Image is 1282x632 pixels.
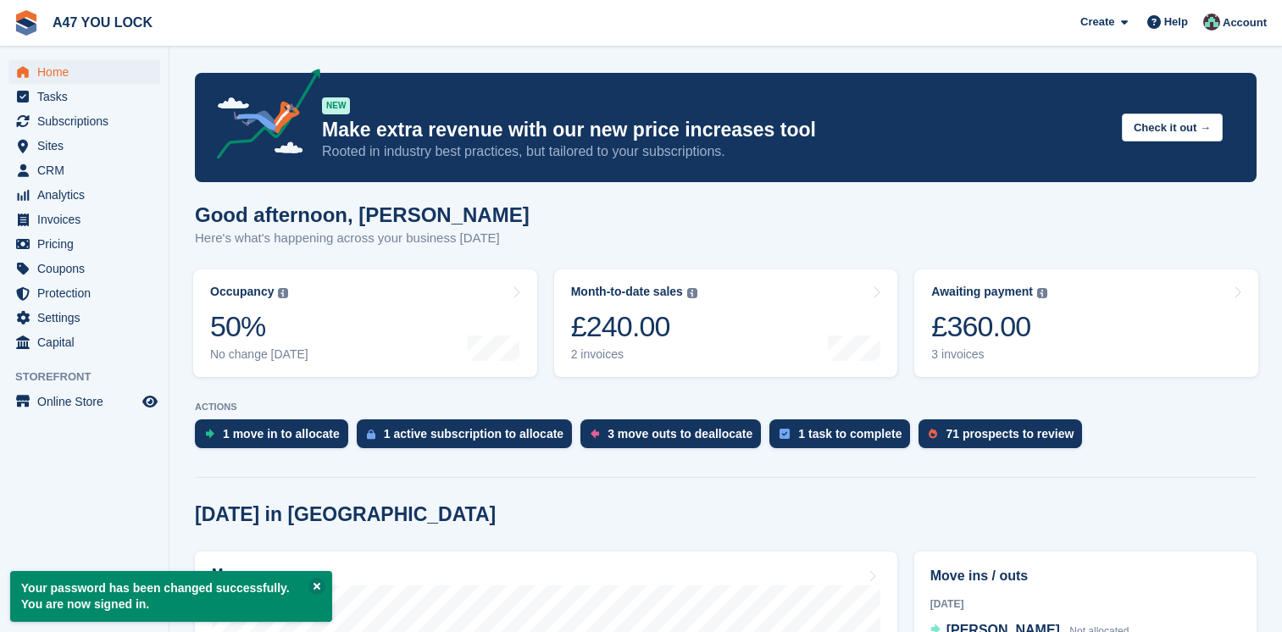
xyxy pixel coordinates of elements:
a: menu [8,257,160,280]
h2: Move ins / outs [930,566,1240,586]
a: Preview store [140,391,160,412]
img: active_subscription_to_allocate_icon-d502201f5373d7db506a760aba3b589e785aa758c864c3986d89f69b8ff3... [367,429,375,440]
span: Protection [37,281,139,305]
a: menu [8,60,160,84]
span: Capital [37,330,139,354]
span: Tasks [37,85,139,108]
h2: [DATE] in [GEOGRAPHIC_DATA] [195,503,496,526]
a: menu [8,158,160,182]
span: Online Store [37,390,139,413]
img: icon-info-grey-7440780725fd019a000dd9b08b2336e03edf1995a4989e88bcd33f0948082b44.svg [1037,288,1047,298]
a: menu [8,232,160,256]
div: [DATE] [930,596,1240,612]
div: £240.00 [571,309,697,344]
span: Pricing [37,232,139,256]
p: Rooted in industry best practices, but tailored to your subscriptions. [322,142,1108,161]
a: menu [8,208,160,231]
a: menu [8,330,160,354]
a: 1 task to complete [769,419,918,457]
div: Month-to-date sales [571,285,683,299]
span: Subscriptions [37,109,139,133]
a: 1 active subscription to allocate [357,419,580,457]
div: 2 invoices [571,347,697,362]
p: Here's what's happening across your business [DATE] [195,229,530,248]
span: Invoices [37,208,139,231]
span: Coupons [37,257,139,280]
img: price-adjustments-announcement-icon-8257ccfd72463d97f412b2fc003d46551f7dbcb40ab6d574587a9cd5c0d94... [203,69,321,165]
a: menu [8,85,160,108]
div: 1 task to complete [798,427,902,441]
div: 3 invoices [931,347,1047,362]
div: Awaiting payment [931,285,1033,299]
img: Lisa Alston [1203,14,1220,30]
div: 3 move outs to deallocate [608,427,752,441]
a: Month-to-date sales £240.00 2 invoices [554,269,898,377]
img: move_outs_to_deallocate_icon-f764333ba52eb49d3ac5e1228854f67142a1ed5810a6f6cc68b1a99e826820c5.svg [591,429,599,439]
button: Check it out → [1122,114,1223,141]
span: Storefront [15,369,169,385]
img: task-75834270c22a3079a89374b754ae025e5fb1db73e45f91037f5363f120a921f8.svg [780,429,790,439]
img: icon-info-grey-7440780725fd019a000dd9b08b2336e03edf1995a4989e88bcd33f0948082b44.svg [687,288,697,298]
a: 1 move in to allocate [195,419,357,457]
a: menu [8,134,160,158]
a: Awaiting payment £360.00 3 invoices [914,269,1258,377]
p: Your password has been changed successfully. You are now signed in. [10,571,332,622]
div: 1 move in to allocate [223,427,340,441]
img: icon-info-grey-7440780725fd019a000dd9b08b2336e03edf1995a4989e88bcd33f0948082b44.svg [278,288,288,298]
a: menu [8,183,160,207]
a: menu [8,109,160,133]
h1: Good afternoon, [PERSON_NAME] [195,203,530,226]
a: 71 prospects to review [918,419,1091,457]
div: 50% [210,309,308,344]
div: NEW [322,97,350,114]
div: 1 active subscription to allocate [384,427,563,441]
div: No change [DATE] [210,347,308,362]
span: Help [1164,14,1188,30]
a: menu [8,390,160,413]
img: move_ins_to_allocate_icon-fdf77a2bb77ea45bf5b3d319d69a93e2d87916cf1d5bf7949dd705db3b84f3ca.svg [205,429,214,439]
span: Account [1223,14,1267,31]
a: menu [8,306,160,330]
img: stora-icon-8386f47178a22dfd0bd8f6a31ec36ba5ce8667c1dd55bd0f319d3a0aa187defe.svg [14,10,39,36]
div: 71 prospects to review [946,427,1074,441]
p: Make extra revenue with our new price increases tool [322,118,1108,142]
span: Create [1080,14,1114,30]
div: £360.00 [931,309,1047,344]
span: Settings [37,306,139,330]
img: prospect-51fa495bee0391a8d652442698ab0144808aea92771e9ea1ae160a38d050c398.svg [929,429,937,439]
a: Occupancy 50% No change [DATE] [193,269,537,377]
a: A47 YOU LOCK [46,8,159,36]
span: Analytics [37,183,139,207]
a: menu [8,281,160,305]
span: CRM [37,158,139,182]
a: 3 move outs to deallocate [580,419,769,457]
p: ACTIONS [195,402,1257,413]
div: Occupancy [210,285,274,299]
span: Home [37,60,139,84]
span: Sites [37,134,139,158]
